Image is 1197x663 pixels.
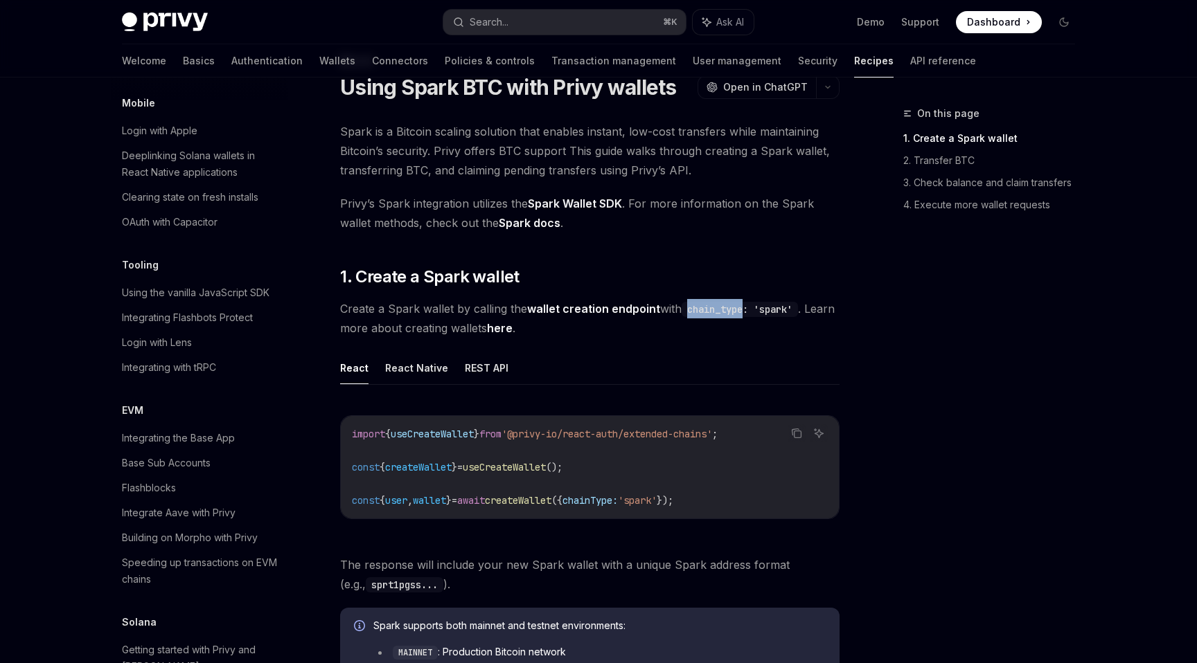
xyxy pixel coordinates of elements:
[698,75,816,99] button: Open in ChatGPT
[183,44,215,78] a: Basics
[111,118,288,143] a: Login with Apple
[366,577,443,592] code: sprt1pgss...
[903,127,1086,149] a: 1. Create a Spark wallet
[352,461,380,473] span: const
[903,194,1086,216] a: 4. Execute more wallet requests
[122,257,159,273] h5: Tooling
[340,555,840,594] span: The response will include your new Spark wallet with a unique Spark address format (e.g., ).
[798,44,837,78] a: Security
[407,494,413,507] span: ,
[122,12,208,32] img: dark logo
[693,10,754,35] button: Ask AI
[663,17,677,28] span: ⌘ K
[111,475,288,500] a: Flashblocks
[485,494,551,507] span: createWallet
[443,10,686,35] button: Search...⌘K
[457,494,485,507] span: await
[340,122,840,180] span: Spark is a Bitcoin scaling solution that enables instant, low-cost transfers while maintaining Bi...
[111,305,288,330] a: Integrating Flashbots Protect
[340,75,677,100] h1: Using Spark BTC with Privy wallets
[354,620,368,634] svg: Info
[723,80,808,94] span: Open in ChatGPT
[788,424,806,442] button: Copy the contents from the code block
[122,455,211,471] div: Base Sub Accounts
[391,428,474,440] span: useCreateWallet
[385,428,391,440] span: {
[903,149,1086,172] a: 2. Transfer BTC
[111,525,288,550] a: Building on Morpho with Privy
[122,122,197,139] div: Login with Apple
[231,44,303,78] a: Authentication
[499,216,560,230] a: Spark docs
[474,428,479,440] span: }
[917,105,979,122] span: On this page
[111,451,288,475] a: Base Sub Accounts
[967,15,1020,29] span: Dashboard
[457,461,463,473] span: =
[551,44,676,78] a: Transaction management
[551,494,562,507] span: ({
[352,494,380,507] span: const
[910,44,976,78] a: API reference
[857,15,885,29] a: Demo
[385,352,448,384] button: React Native
[372,44,428,78] a: Connectors
[446,494,452,507] span: }
[463,461,546,473] span: useCreateWallet
[122,309,253,326] div: Integrating Flashbots Protect
[901,15,939,29] a: Support
[546,461,562,473] span: ();
[716,15,744,29] span: Ask AI
[380,461,385,473] span: {
[122,529,258,546] div: Building on Morpho with Privy
[122,402,143,419] h5: EVM
[122,359,216,376] div: Integrating with tRPC
[122,189,258,206] div: Clearing state on fresh installs
[111,210,288,235] a: OAuth with Capacitor
[385,461,452,473] span: createWallet
[340,352,369,384] button: React
[111,143,288,185] a: Deeplinking Solana wallets in React Native applications
[562,494,618,507] span: chainType:
[465,352,508,384] button: REST API
[340,266,520,288] span: 1. Create a Spark wallet
[385,494,407,507] span: user
[712,428,718,440] span: ;
[122,430,235,446] div: Integrating the Base App
[122,505,236,521] div: Integrate Aave with Privy
[111,185,288,210] a: Clearing state on fresh installs
[111,330,288,355] a: Login with Lens
[528,197,622,211] a: Spark Wallet SDK
[810,424,828,442] button: Ask AI
[452,461,457,473] span: }
[956,11,1042,33] a: Dashboard
[413,494,446,507] span: wallet
[903,172,1086,194] a: 3. Check balance and claim transfers
[527,302,660,316] a: wallet creation endpoint
[393,646,438,660] code: MAINNET
[122,480,176,496] div: Flashblocks
[854,44,894,78] a: Recipes
[122,614,157,630] h5: Solana
[122,214,218,230] div: OAuth with Capacitor
[352,428,385,440] span: import
[122,284,269,301] div: Using the vanilla JavaScript SDK
[479,428,502,440] span: from
[111,550,288,592] a: Speeding up transactions on EVM chains
[373,619,826,633] span: Spark supports both mainnet and testnet environments:
[445,44,535,78] a: Policies & controls
[122,554,280,588] div: Speeding up transactions on EVM chains
[657,494,673,507] span: });
[111,355,288,380] a: Integrating with tRPC
[487,321,513,336] a: here
[111,500,288,525] a: Integrate Aave with Privy
[319,44,355,78] a: Wallets
[340,194,840,233] span: Privy’s Spark integration utilizes the . For more information on the Spark wallet methods, check ...
[122,95,155,111] h5: Mobile
[373,645,826,660] li: : Production Bitcoin network
[380,494,385,507] span: {
[122,147,280,181] div: Deeplinking Solana wallets in React Native applications
[682,302,798,317] code: chain_type: 'spark'
[122,44,166,78] a: Welcome
[693,44,781,78] a: User management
